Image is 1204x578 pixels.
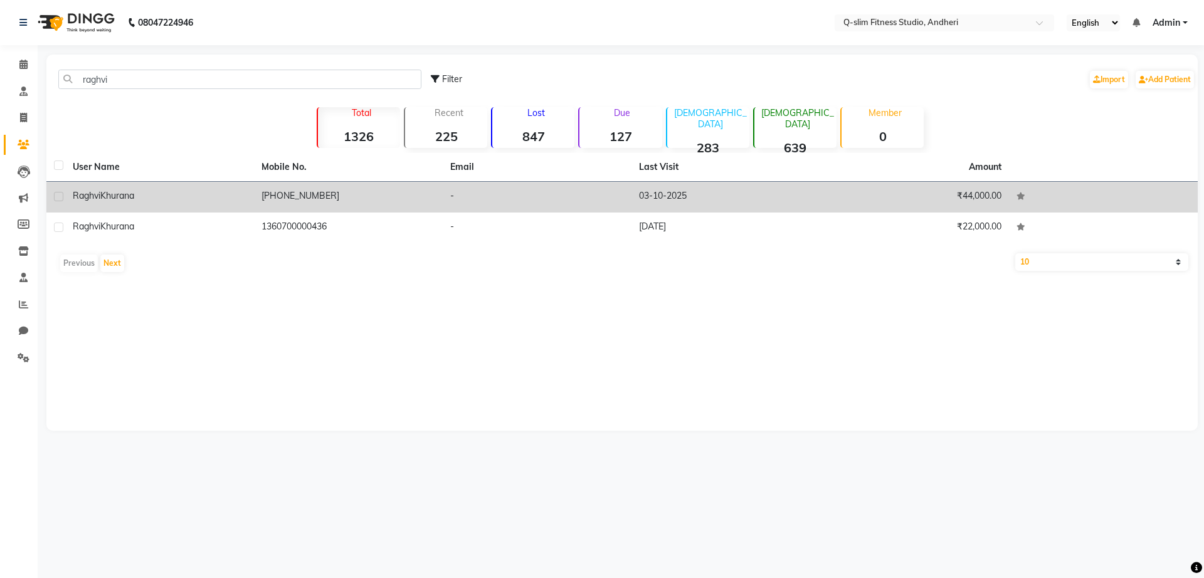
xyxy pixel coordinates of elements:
strong: 283 [667,140,749,155]
span: Admin [1153,16,1180,29]
b: 08047224946 [138,5,193,40]
img: logo [32,5,118,40]
p: Total [323,107,400,118]
td: - [443,182,631,213]
td: 03-10-2025 [631,182,820,213]
p: Lost [497,107,574,118]
p: Recent [410,107,487,118]
button: Next [100,255,124,272]
strong: 847 [492,129,574,144]
p: [DEMOGRAPHIC_DATA] [672,107,749,130]
strong: 639 [754,140,837,155]
th: Email [443,153,631,182]
span: Raghvi [73,190,100,201]
p: Due [582,107,662,118]
td: ₹44,000.00 [820,182,1009,213]
td: [DATE] [631,213,820,243]
strong: 127 [579,129,662,144]
th: Amount [961,153,1009,181]
p: [DEMOGRAPHIC_DATA] [759,107,837,130]
p: Member [847,107,924,118]
span: Khurana [100,221,134,232]
strong: 1326 [318,129,400,144]
td: [PHONE_NUMBER] [254,182,443,213]
a: Import [1090,71,1128,88]
input: Search by Name/Mobile/Email/Code [58,70,421,89]
th: Last Visit [631,153,820,182]
strong: 225 [405,129,487,144]
span: Raghvi [73,221,100,232]
span: Filter [442,73,462,85]
td: - [443,213,631,243]
th: User Name [65,153,254,182]
td: 1360700000436 [254,213,443,243]
a: Add Patient [1136,71,1194,88]
td: ₹22,000.00 [820,213,1009,243]
span: Khurana [100,190,134,201]
th: Mobile No. [254,153,443,182]
strong: 0 [842,129,924,144]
